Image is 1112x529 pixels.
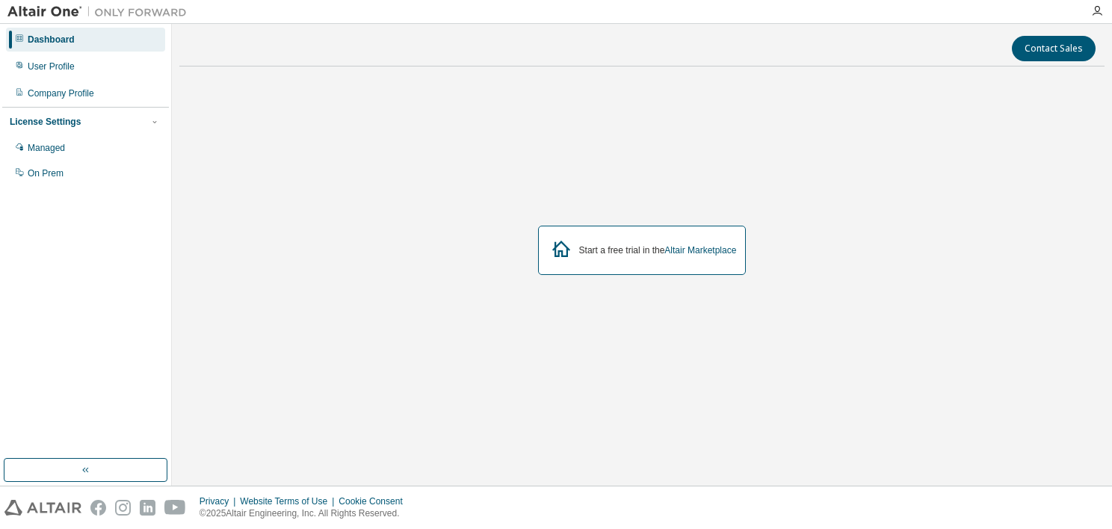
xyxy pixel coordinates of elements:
[200,507,412,520] p: © 2025 Altair Engineering, Inc. All Rights Reserved.
[28,167,64,179] div: On Prem
[664,245,736,256] a: Altair Marketplace
[579,244,737,256] div: Start a free trial in the
[1012,36,1096,61] button: Contact Sales
[115,500,131,516] img: instagram.svg
[7,4,194,19] img: Altair One
[200,495,240,507] div: Privacy
[90,500,106,516] img: facebook.svg
[140,500,155,516] img: linkedin.svg
[28,87,94,99] div: Company Profile
[339,495,411,507] div: Cookie Consent
[4,500,81,516] img: altair_logo.svg
[28,61,75,72] div: User Profile
[28,142,65,154] div: Managed
[240,495,339,507] div: Website Terms of Use
[164,500,186,516] img: youtube.svg
[28,34,75,46] div: Dashboard
[10,116,81,128] div: License Settings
